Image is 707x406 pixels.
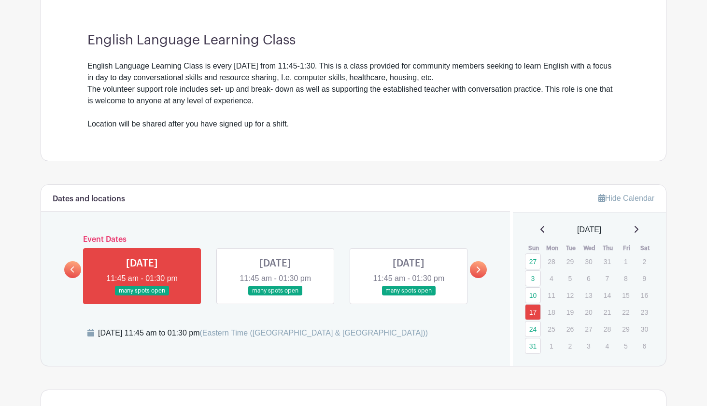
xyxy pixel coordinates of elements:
a: Hide Calendar [598,194,654,202]
div: [DATE] 11:45 am to 01:30 pm [98,327,428,339]
p: 1 [618,254,634,269]
p: 5 [618,338,634,353]
h3: English Language Learning Class [87,32,620,49]
p: 8 [618,271,634,286]
h6: Dates and locations [53,195,125,204]
p: 29 [562,254,578,269]
p: 22 [618,305,634,320]
span: (Eastern Time ([GEOGRAPHIC_DATA] & [GEOGRAPHIC_DATA])) [199,329,428,337]
th: Fri [617,243,636,253]
th: Tue [562,243,580,253]
p: 26 [562,322,578,336]
th: Mon [543,243,562,253]
p: 1 [543,338,559,353]
p: 6 [636,338,652,353]
a: 17 [525,304,541,320]
h6: Event Dates [81,235,470,244]
p: 18 [543,305,559,320]
p: 6 [580,271,596,286]
p: 13 [580,288,596,303]
span: [DATE] [577,224,601,236]
th: Thu [599,243,618,253]
p: 20 [580,305,596,320]
a: 27 [525,253,541,269]
p: 2 [562,338,578,353]
p: 3 [580,338,596,353]
p: 2 [636,254,652,269]
p: 27 [580,322,596,336]
a: 24 [525,321,541,337]
p: 5 [562,271,578,286]
p: 30 [636,322,652,336]
p: 21 [599,305,615,320]
div: English Language Learning Class is every [DATE] from 11:45-1:30. This is a class provided for com... [87,60,620,130]
th: Sat [636,243,655,253]
p: 14 [599,288,615,303]
p: 4 [543,271,559,286]
p: 4 [599,338,615,353]
a: 31 [525,338,541,354]
p: 23 [636,305,652,320]
p: 28 [599,322,615,336]
p: 28 [543,254,559,269]
p: 30 [580,254,596,269]
p: 9 [636,271,652,286]
p: 15 [618,288,634,303]
p: 12 [562,288,578,303]
th: Sun [524,243,543,253]
p: 25 [543,322,559,336]
p: 29 [618,322,634,336]
a: 3 [525,270,541,286]
p: 11 [543,288,559,303]
p: 7 [599,271,615,286]
p: 16 [636,288,652,303]
p: 31 [599,254,615,269]
th: Wed [580,243,599,253]
a: 10 [525,287,541,303]
p: 19 [562,305,578,320]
